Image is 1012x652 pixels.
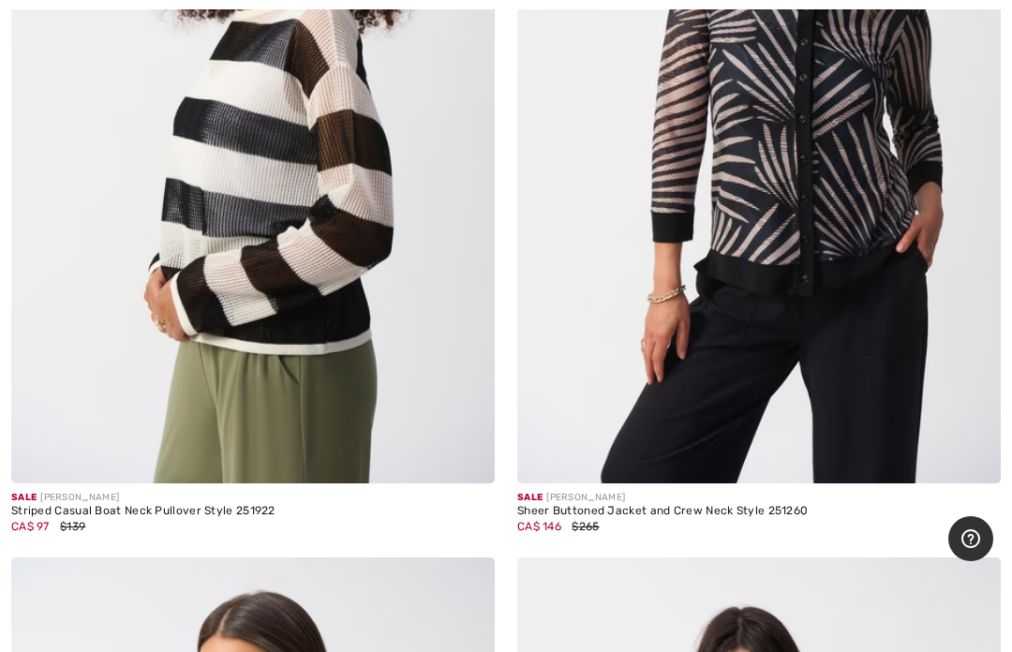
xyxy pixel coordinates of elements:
[517,491,1001,505] div: [PERSON_NAME]
[517,520,561,533] span: CA$ 146
[572,520,599,533] span: $265
[11,520,50,533] span: CA$ 97
[948,516,993,563] iframe: Opens a widget where you can find more information
[60,520,85,533] span: $139
[11,491,495,505] div: [PERSON_NAME]
[11,492,37,503] span: Sale
[517,505,1001,518] div: Sheer Buttoned Jacket and Crew Neck Style 251260
[517,492,543,503] span: Sale
[11,505,495,518] div: Striped Casual Boat Neck Pullover Style 251922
